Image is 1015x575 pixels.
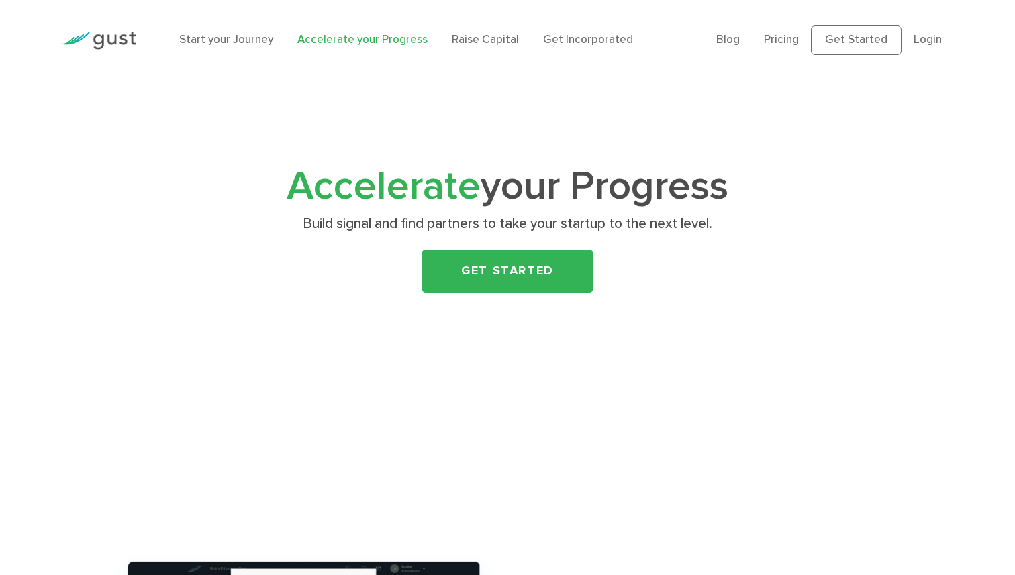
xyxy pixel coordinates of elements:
h1: your Progress [242,168,773,205]
a: Blog [716,33,740,46]
a: Get Incorporated [543,33,633,46]
img: Gust Logo [61,32,136,50]
p: Build signal and find partners to take your startup to the next level. [247,215,767,233]
a: Get Started [811,25,902,55]
a: Accelerate your Progress [297,33,428,46]
a: Pricing [764,33,799,46]
span: Accelerate [287,162,481,210]
a: Get Started [422,250,593,293]
a: Start your Journey [179,33,273,46]
a: Login [914,33,942,46]
a: Raise Capital [452,33,519,46]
